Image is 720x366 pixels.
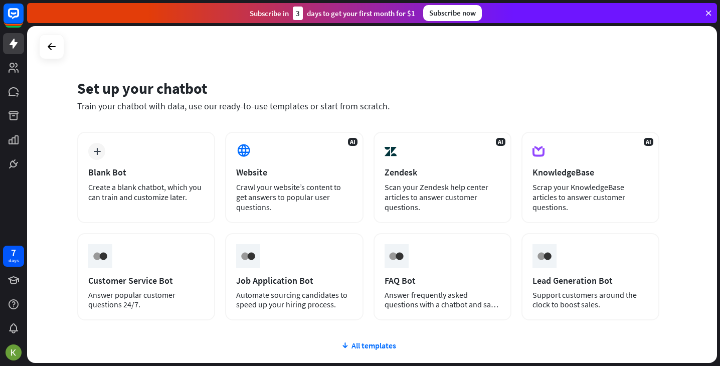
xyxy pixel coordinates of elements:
div: Job Application Bot [236,275,352,286]
div: Create a blank chatbot, which you can train and customize later. [88,182,204,202]
div: Scan your Zendesk help center articles to answer customer questions. [385,182,500,212]
div: Answer popular customer questions 24/7. [88,290,204,309]
div: Website [236,166,352,178]
span: AI [496,138,505,146]
span: AI [348,138,357,146]
div: Zendesk [385,166,500,178]
a: 7 days [3,246,24,267]
div: KnowledgeBase [532,166,648,178]
i: plus [93,148,101,155]
img: ceee058c6cabd4f577f8.gif [535,247,554,266]
img: ceee058c6cabd4f577f8.gif [239,247,258,266]
div: Customer Service Bot [88,275,204,286]
div: Scrap your KnowledgeBase articles to answer customer questions. [532,182,648,212]
img: ceee058c6cabd4f577f8.gif [91,247,110,266]
div: Crawl your website’s content to get answers to popular user questions. [236,182,352,212]
div: Subscribe in days to get your first month for $1 [250,7,415,20]
div: All templates [77,340,659,350]
div: Blank Bot [88,166,204,178]
div: 3 [293,7,303,20]
div: Automate sourcing candidates to speed up your hiring process. [236,290,352,309]
div: Lead Generation Bot [532,275,648,286]
div: Answer frequently asked questions with a chatbot and save your time. [385,290,500,309]
div: Subscribe now [423,5,482,21]
div: Train your chatbot with data, use our ready-to-use templates or start from scratch. [77,100,659,112]
div: 7 [11,248,16,257]
span: AI [644,138,653,146]
div: days [9,257,19,264]
img: ceee058c6cabd4f577f8.gif [387,247,406,266]
div: Set up your chatbot [77,79,659,98]
div: FAQ Bot [385,275,500,286]
div: Support customers around the clock to boost sales. [532,290,648,309]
